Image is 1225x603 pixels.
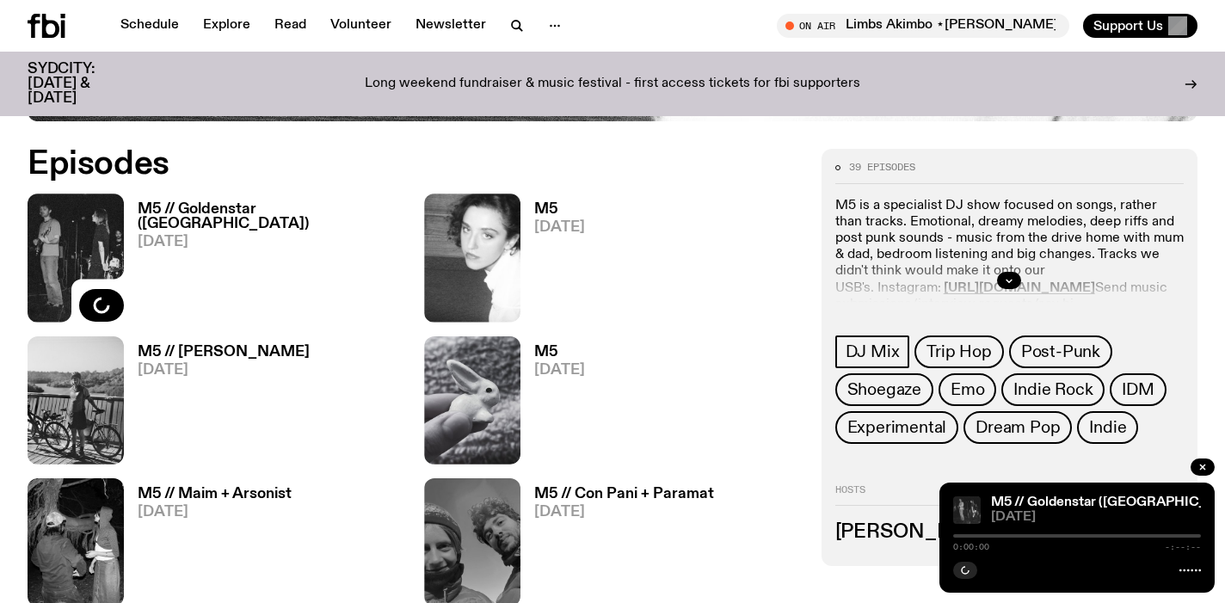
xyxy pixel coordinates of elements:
[1110,373,1166,406] a: IDM
[777,14,1069,38] button: On AirLimbs Akimbo ⋆[PERSON_NAME]⋆
[138,202,403,231] h3: M5 // Goldenstar ([GEOGRAPHIC_DATA])
[534,220,585,235] span: [DATE]
[835,411,959,444] a: Experimental
[835,373,933,406] a: Shoegaze
[847,418,947,437] span: Experimental
[835,485,1184,506] h2: Hosts
[835,523,1184,542] h3: [PERSON_NAME]
[1093,18,1163,34] span: Support Us
[124,345,310,465] a: M5 // [PERSON_NAME][DATE]
[914,335,1003,368] a: Trip Hop
[138,363,310,378] span: [DATE]
[1089,418,1126,437] span: Indie
[124,202,403,322] a: M5 // Goldenstar ([GEOGRAPHIC_DATA])[DATE]
[28,149,801,180] h2: Episodes
[534,487,714,501] h3: M5 // Con Pani + Paramat
[405,14,496,38] a: Newsletter
[264,14,317,38] a: Read
[953,543,989,551] span: 0:00:00
[534,202,585,217] h3: M5
[110,14,189,38] a: Schedule
[1165,543,1201,551] span: -:--:--
[846,342,900,361] span: DJ Mix
[849,163,915,172] span: 39 episodes
[991,511,1201,524] span: [DATE]
[365,77,860,92] p: Long weekend fundraiser & music festival - first access tickets for fbi supporters
[835,198,1184,347] p: M5 is a specialist DJ show focused on songs, rather than tracks. Emotional, dreamy melodies, deep...
[847,380,921,399] span: Shoegaze
[138,505,292,520] span: [DATE]
[520,202,585,322] a: M5[DATE]
[320,14,402,38] a: Volunteer
[1021,342,1100,361] span: Post-Punk
[976,418,1060,437] span: Dream Pop
[963,411,1072,444] a: Dream Pop
[1013,380,1093,399] span: Indie Rock
[835,335,910,368] a: DJ Mix
[138,345,310,360] h3: M5 // [PERSON_NAME]
[939,373,996,406] a: Emo
[1083,14,1197,38] button: Support Us
[520,345,585,465] a: M5[DATE]
[926,342,991,361] span: Trip Hop
[424,194,520,322] img: A black and white photo of Lilly wearing a white blouse and looking up at the camera.
[534,363,585,378] span: [DATE]
[534,505,714,520] span: [DATE]
[1077,411,1138,444] a: Indie
[138,487,292,501] h3: M5 // Maim + Arsonist
[534,345,585,360] h3: M5
[1009,335,1112,368] a: Post-Punk
[28,62,138,106] h3: SYDCITY: [DATE] & [DATE]
[951,380,984,399] span: Emo
[1001,373,1105,406] a: Indie Rock
[1122,380,1154,399] span: IDM
[138,235,403,249] span: [DATE]
[193,14,261,38] a: Explore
